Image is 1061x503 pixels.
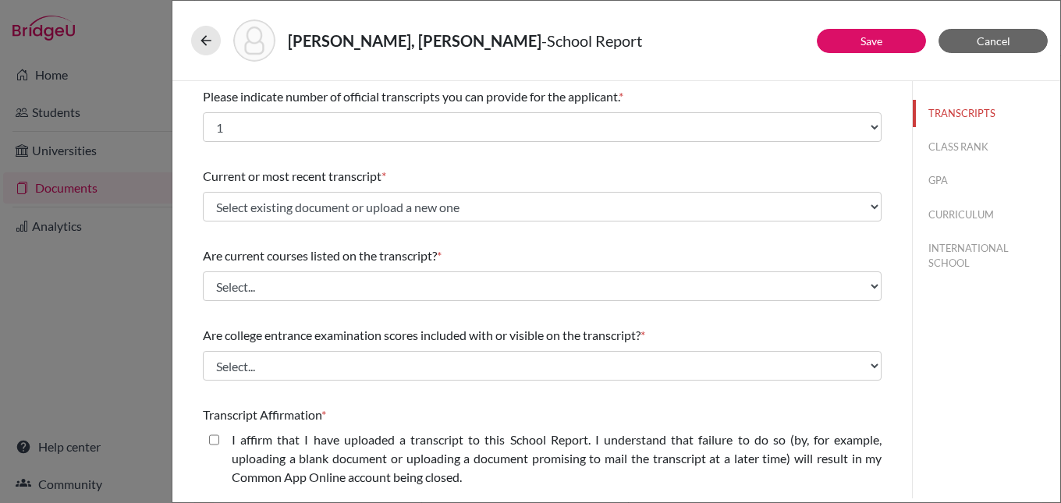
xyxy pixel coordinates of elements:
[203,407,321,422] span: Transcript Affirmation
[203,168,381,183] span: Current or most recent transcript
[913,201,1060,228] button: CURRICULUM
[232,430,882,487] label: I affirm that I have uploaded a transcript to this School Report. I understand that failure to do...
[203,328,641,342] span: Are college entrance examination scores included with or visible on the transcript?
[913,133,1060,161] button: CLASS RANK
[913,100,1060,127] button: TRANSCRIPTS
[913,235,1060,277] button: INTERNATIONAL SCHOOL
[541,31,642,50] span: - School Report
[288,31,541,50] strong: [PERSON_NAME], [PERSON_NAME]
[913,167,1060,194] button: GPA
[203,248,437,263] span: Are current courses listed on the transcript?
[203,89,619,104] span: Please indicate number of official transcripts you can provide for the applicant.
